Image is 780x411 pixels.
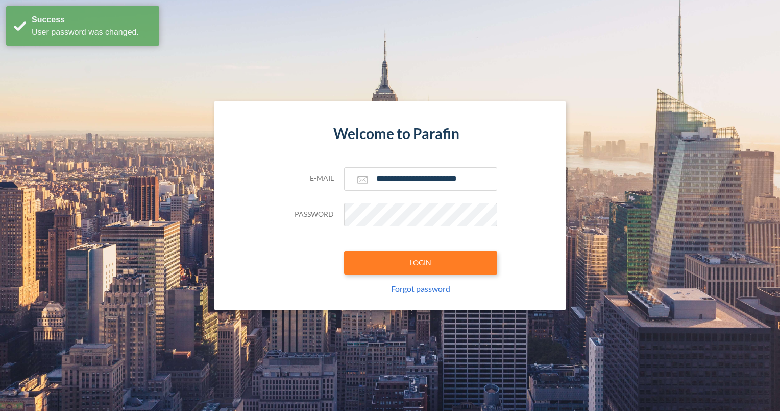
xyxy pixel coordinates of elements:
h5: E-mail [283,174,334,183]
div: User password was changed. [32,26,152,38]
h5: Password [283,210,334,219]
h4: Welcome to Parafin [283,125,497,143]
a: Forgot password [391,284,450,293]
button: LOGIN [344,251,497,275]
div: Success [32,14,152,26]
